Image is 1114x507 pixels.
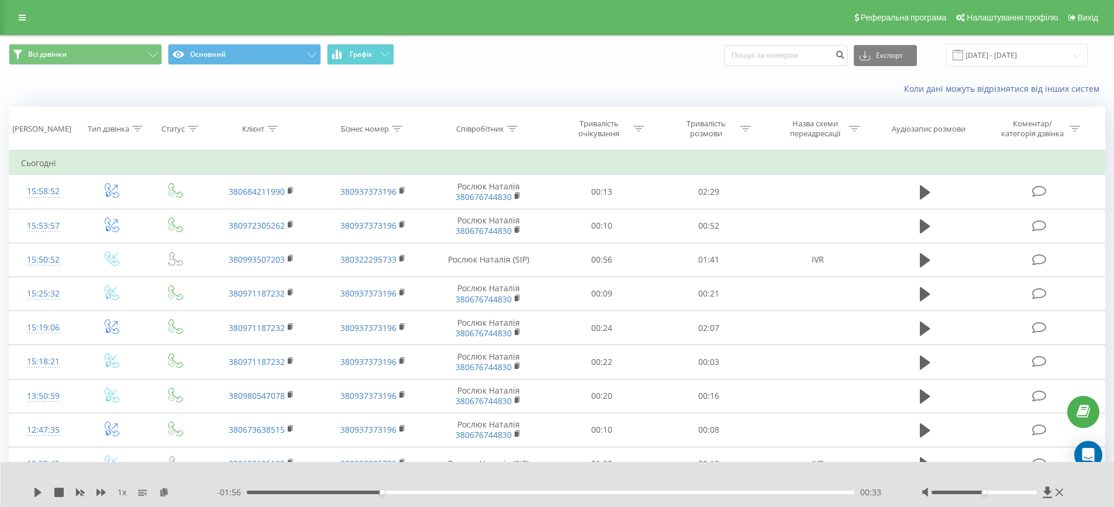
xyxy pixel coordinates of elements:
[724,45,848,66] input: Пошук за номером
[340,220,396,231] a: 380937373196
[21,249,66,271] div: 15:50:52
[854,45,917,66] button: Експорт
[21,282,66,305] div: 15:25:32
[340,186,396,197] a: 380937373196
[456,191,512,202] a: 380676744830
[861,13,947,22] span: Реферальна програма
[967,13,1058,22] span: Налаштування профілю
[429,209,549,243] td: Рослюк Наталія
[21,316,66,339] div: 15:19:06
[118,487,126,498] span: 1 x
[168,44,321,65] button: Основний
[456,294,512,305] a: 380676744830
[656,379,763,413] td: 00:16
[242,124,264,134] div: Клієнт
[656,311,763,345] td: 02:07
[229,458,285,469] a: 380682605100
[429,447,549,481] td: Рослюк Наталія (SIP)
[762,243,873,277] td: IVR
[229,356,285,367] a: 380971187232
[21,215,66,237] div: 15:53:57
[350,50,373,58] span: Графік
[340,254,396,265] a: 380322295733
[656,345,763,379] td: 00:03
[429,175,549,209] td: Рослюк Наталія
[229,424,285,435] a: 380673638515
[656,175,763,209] td: 02:29
[429,311,549,345] td: Рослюк Наталія
[21,350,66,373] div: 15:18:21
[1074,441,1102,469] div: Open Intercom Messenger
[341,124,389,134] div: Бізнес номер
[549,175,656,209] td: 00:13
[21,453,66,475] div: 12:33:43
[549,413,656,447] td: 00:10
[9,44,162,65] button: Всі дзвінки
[380,490,384,495] div: Accessibility label
[784,119,846,139] div: Назва схеми переадресації
[217,487,247,498] span: - 01:56
[429,243,549,277] td: Рослюк Наталія (SIP)
[21,419,66,442] div: 12:47:35
[456,225,512,236] a: 380676744830
[549,379,656,413] td: 00:20
[892,124,965,134] div: Аудіозапис розмови
[656,243,763,277] td: 01:41
[1078,13,1098,22] span: Вихід
[456,124,504,134] div: Співробітник
[429,413,549,447] td: Рослюк Наталія
[549,311,656,345] td: 00:24
[340,322,396,333] a: 380937373196
[229,186,285,197] a: 380684211990
[429,379,549,413] td: Рослюк Наталія
[456,395,512,406] a: 380676744830
[998,119,1067,139] div: Коментар/категорія дзвінка
[762,447,873,481] td: IVR
[904,83,1105,94] a: Коли дані можуть відрізнятися вiд інших систем
[340,458,396,469] a: 380322295733
[549,209,656,243] td: 00:10
[229,254,285,265] a: 380993507203
[429,277,549,311] td: Рослюк Наталія
[982,490,987,495] div: Accessibility label
[9,151,1105,175] td: Сьогодні
[229,390,285,401] a: 380980547078
[549,243,656,277] td: 00:56
[549,277,656,311] td: 00:09
[12,124,71,134] div: [PERSON_NAME]
[549,345,656,379] td: 00:22
[656,413,763,447] td: 00:08
[340,288,396,299] a: 380937373196
[340,390,396,401] a: 380937373196
[549,447,656,481] td: 01:00
[656,277,763,311] td: 00:21
[340,424,396,435] a: 380937373196
[229,322,285,333] a: 380971187232
[21,385,66,408] div: 13:50:59
[88,124,129,134] div: Тип дзвінка
[429,345,549,379] td: Рослюк Наталія
[656,447,763,481] td: 00:13
[229,220,285,231] a: 380972305262
[229,288,285,299] a: 380971187232
[340,356,396,367] a: 380937373196
[860,487,881,498] span: 00:33
[656,209,763,243] td: 00:52
[675,119,737,139] div: Тривалість розмови
[456,327,512,339] a: 380676744830
[456,429,512,440] a: 380676744830
[327,44,394,65] button: Графік
[28,50,67,59] span: Всі дзвінки
[161,124,185,134] div: Статус
[568,119,630,139] div: Тривалість очікування
[456,361,512,373] a: 380676744830
[21,180,66,203] div: 15:58:52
